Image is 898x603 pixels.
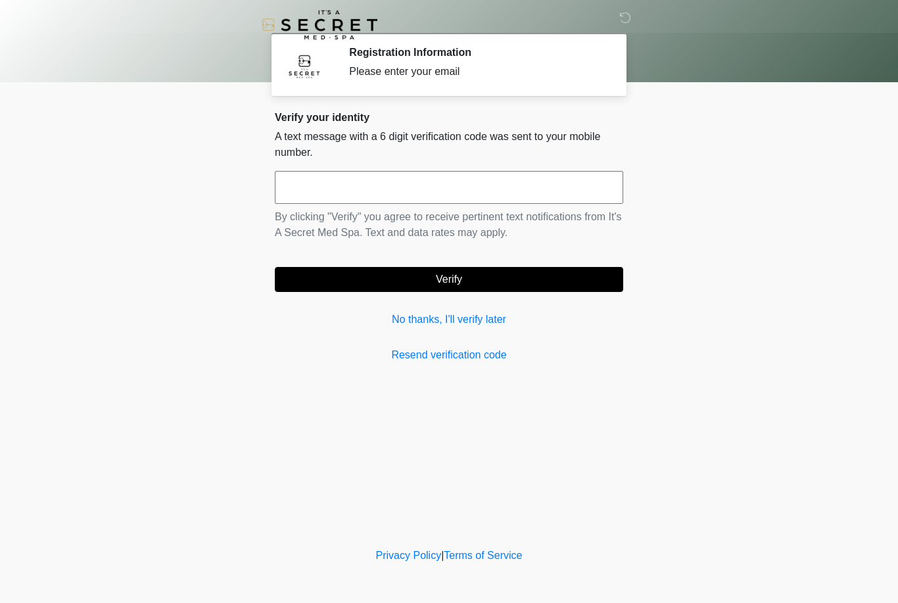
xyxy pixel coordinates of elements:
a: | [441,550,444,561]
p: By clicking "Verify" you agree to receive pertinent text notifications from It's A Secret Med Spa... [275,209,623,241]
img: Agent Avatar [285,46,324,85]
button: Verify [275,267,623,292]
a: Resend verification code [275,347,623,363]
h2: Registration Information [349,46,603,59]
p: A text message with a 6 digit verification code was sent to your mobile number. [275,129,623,160]
a: Terms of Service [444,550,522,561]
a: Privacy Policy [376,550,442,561]
div: Please enter your email [349,64,603,80]
h2: Verify your identity [275,111,623,124]
a: No thanks, I'll verify later [275,312,623,327]
img: It's A Secret Med Spa Logo [262,10,377,39]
